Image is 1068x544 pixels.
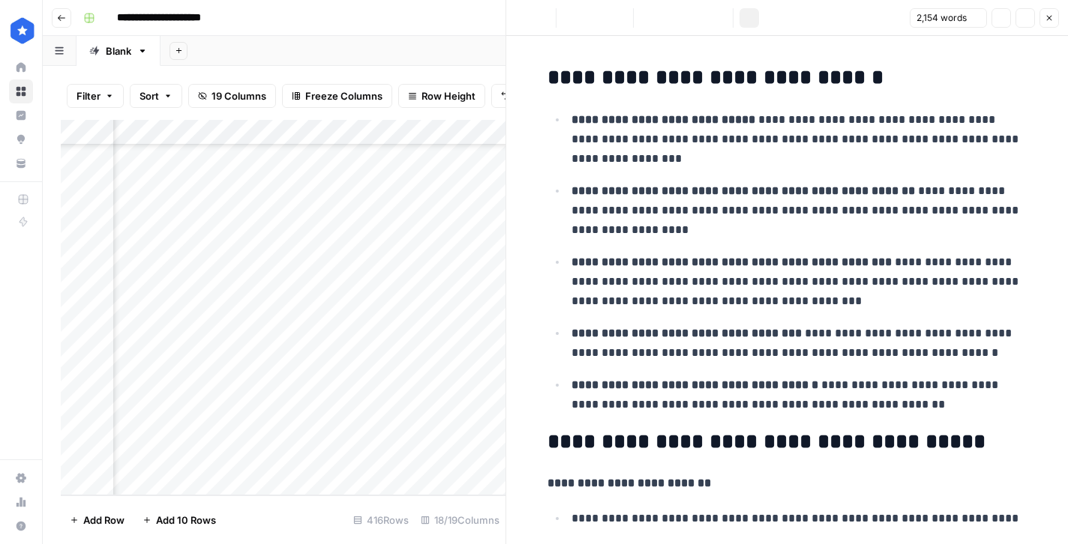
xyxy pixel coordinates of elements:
[9,17,36,44] img: ConsumerAffairs Logo
[415,508,505,532] div: 18/19 Columns
[282,84,392,108] button: Freeze Columns
[9,127,33,151] a: Opportunities
[9,466,33,490] a: Settings
[916,11,967,25] span: 2,154 words
[61,508,133,532] button: Add Row
[347,508,415,532] div: 416 Rows
[211,88,266,103] span: 19 Columns
[83,513,124,528] span: Add Row
[76,88,100,103] span: Filter
[9,103,33,127] a: Insights
[133,508,225,532] button: Add 10 Rows
[139,88,159,103] span: Sort
[67,84,124,108] button: Filter
[9,490,33,514] a: Usage
[9,12,33,49] button: Workspace: ConsumerAffairs
[9,55,33,79] a: Home
[421,88,475,103] span: Row Height
[130,84,182,108] button: Sort
[156,513,216,528] span: Add 10 Rows
[9,79,33,103] a: Browse
[106,43,131,58] div: Blank
[9,151,33,175] a: Your Data
[305,88,382,103] span: Freeze Columns
[910,8,987,28] button: 2,154 words
[9,514,33,538] button: Help + Support
[398,84,485,108] button: Row Height
[76,36,160,66] a: Blank
[188,84,276,108] button: 19 Columns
